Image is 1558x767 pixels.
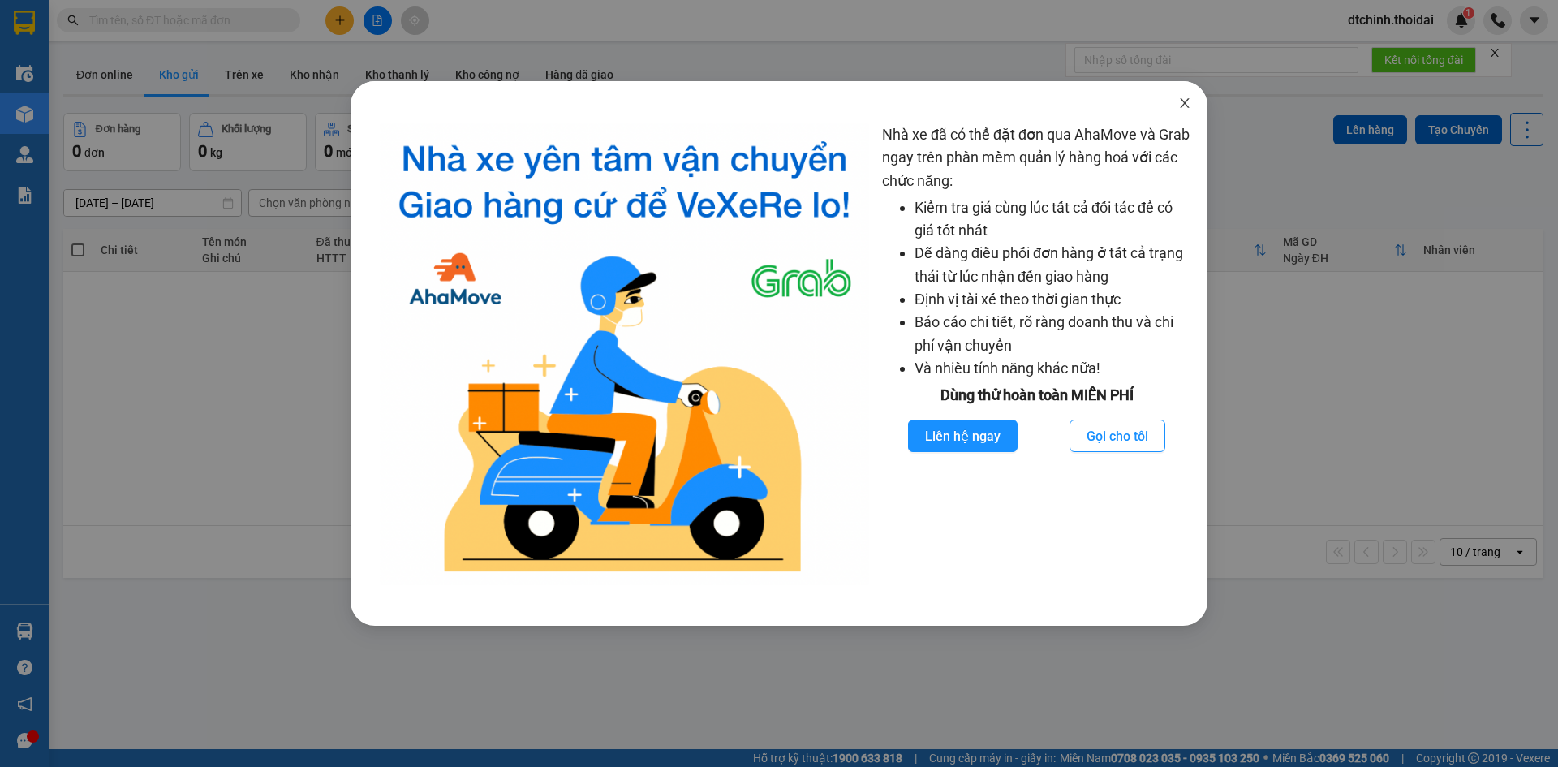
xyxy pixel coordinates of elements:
[915,288,1191,311] li: Định vị tài xế theo thời gian thực
[1070,420,1165,452] button: Gọi cho tôi
[915,242,1191,288] li: Dễ dàng điều phối đơn hàng ở tất cả trạng thái từ lúc nhận đến giao hàng
[882,384,1191,407] div: Dùng thử hoàn toàn MIỄN PHÍ
[1162,81,1207,127] button: Close
[1087,426,1148,446] span: Gọi cho tôi
[915,196,1191,243] li: Kiểm tra giá cùng lúc tất cả đối tác để có giá tốt nhất
[915,357,1191,380] li: Và nhiều tính năng khác nữa!
[925,426,1001,446] span: Liên hệ ngay
[882,123,1191,585] div: Nhà xe đã có thể đặt đơn qua AhaMove và Grab ngay trên phần mềm quản lý hàng hoá với các chức năng:
[1178,97,1191,110] span: close
[915,311,1191,357] li: Báo cáo chi tiết, rõ ràng doanh thu và chi phí vận chuyển
[380,123,869,585] img: logo
[908,420,1018,452] button: Liên hệ ngay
